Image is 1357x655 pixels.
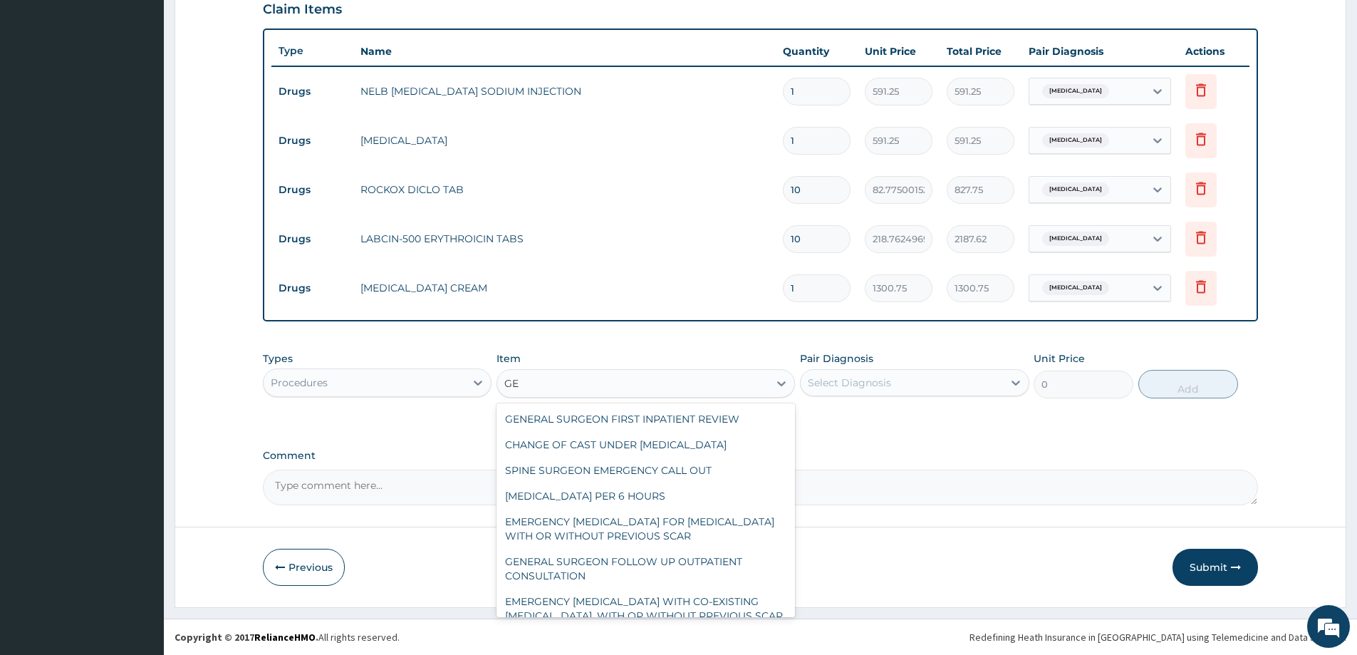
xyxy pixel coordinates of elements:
div: GENERAL SURGEON FIRST INPATIENT REVIEW [496,406,795,432]
div: CHANGE OF CAST UNDER [MEDICAL_DATA] [496,432,795,458]
span: [MEDICAL_DATA] [1042,281,1109,295]
td: [MEDICAL_DATA] [353,126,776,155]
div: Select Diagnosis [808,376,891,390]
textarea: Type your message and hit 'Enter' [7,389,271,439]
label: Item [496,351,521,366]
td: Drugs [271,177,353,203]
label: Types [263,353,293,365]
td: NELB [MEDICAL_DATA] SODIUM INJECTION [353,77,776,105]
td: Drugs [271,78,353,105]
td: Drugs [271,226,353,252]
div: Procedures [271,376,328,390]
div: EMERGENCY [MEDICAL_DATA] WITH CO-EXISTING [MEDICAL_DATA], WITH OR WITHOUT PREVIOUS SCAR [496,589,795,629]
span: [MEDICAL_DATA] [1042,182,1109,197]
td: [MEDICAL_DATA] CREAM [353,274,776,302]
div: Minimize live chat window [234,7,268,41]
h3: Claim Items [263,2,342,18]
div: SPINE SURGEON EMERGENCY CALL OUT [496,458,795,483]
label: Unit Price [1034,351,1085,366]
td: ROCKOX DICLO TAB [353,175,776,204]
button: Previous [263,549,345,586]
td: LABCIN-500 ERYTHROICIN TABS [353,225,776,253]
th: Total Price [940,37,1021,66]
th: Unit Price [858,37,940,66]
th: Actions [1178,37,1249,66]
label: Comment [263,450,1258,462]
div: Chat with us now [74,80,239,98]
th: Type [271,38,353,64]
td: Drugs [271,275,353,301]
th: Pair Diagnosis [1021,37,1178,66]
a: RelianceHMO [254,631,316,644]
button: Add [1138,370,1238,398]
footer: All rights reserved. [164,619,1357,655]
div: Redefining Heath Insurance in [GEOGRAPHIC_DATA] using Telemedicine and Data Science! [969,630,1346,644]
div: EMERGENCY [MEDICAL_DATA] FOR [MEDICAL_DATA] WITH OR WITHOUT PREVIOUS SCAR [496,509,795,549]
div: GENERAL SURGEON FOLLOW UP OUTPATIENT CONSULTATION [496,549,795,589]
span: [MEDICAL_DATA] [1042,232,1109,246]
img: d_794563401_company_1708531726252_794563401 [26,71,58,107]
div: [MEDICAL_DATA] PER 6 HOURS [496,483,795,509]
span: We're online! [83,180,197,324]
span: [MEDICAL_DATA] [1042,84,1109,98]
button: Submit [1173,549,1258,586]
span: [MEDICAL_DATA] [1042,133,1109,148]
td: Drugs [271,128,353,154]
th: Quantity [776,37,858,66]
strong: Copyright © 2017 . [175,631,318,644]
th: Name [353,37,776,66]
label: Pair Diagnosis [800,351,873,366]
